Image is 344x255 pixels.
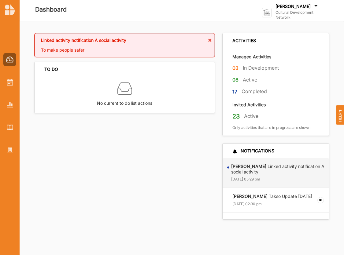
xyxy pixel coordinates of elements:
div: TO DO [44,67,58,72]
div: NOTIFICATIONS [232,148,274,154]
label: 03 [232,64,239,72]
label: Cultural Development Network [276,10,326,20]
label: Active [243,77,257,83]
label: Only activities that are in progress are shown [232,125,310,130]
a: Activities [3,76,16,89]
a: Dashboard [3,53,16,66]
img: logo [262,8,272,17]
label: Email verification [232,218,302,224]
strong: [PERSON_NAME] [231,164,266,169]
a: Reports [3,98,16,111]
a: Organisation [3,144,16,156]
label: Takso Update [DATE] [232,194,312,199]
strong: [PERSON_NAME] [232,218,268,224]
div: Linked activity notification A social activity [41,38,208,47]
label: Managed Activities [232,54,271,60]
label: No current to do list actions [97,96,152,107]
label: [DATE] 02:30 pm [232,202,262,206]
label: Dashboard [35,5,67,15]
span: To make people safer [41,47,84,53]
img: Dashboard [6,56,14,63]
img: box [117,81,132,96]
img: Reports [7,102,13,107]
label: 17 [232,88,237,96]
label: Invited Activities [232,102,266,107]
a: Library [3,121,16,134]
label: 08 [232,76,239,84]
div: ACTIVITIES [232,38,256,43]
img: Library [7,125,13,130]
label: Linked activity notification A social activity [231,164,325,175]
img: Activities [7,79,13,86]
label: [DATE] 05:29 pm [231,177,260,182]
label: 23 [232,112,240,120]
label: In Development [243,65,279,71]
label: Active [244,113,258,119]
strong: [PERSON_NAME] [232,194,268,199]
label: [PERSON_NAME] [276,4,311,9]
label: Completed [242,88,267,95]
img: logo [5,4,15,15]
img: Organisation [7,148,13,153]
